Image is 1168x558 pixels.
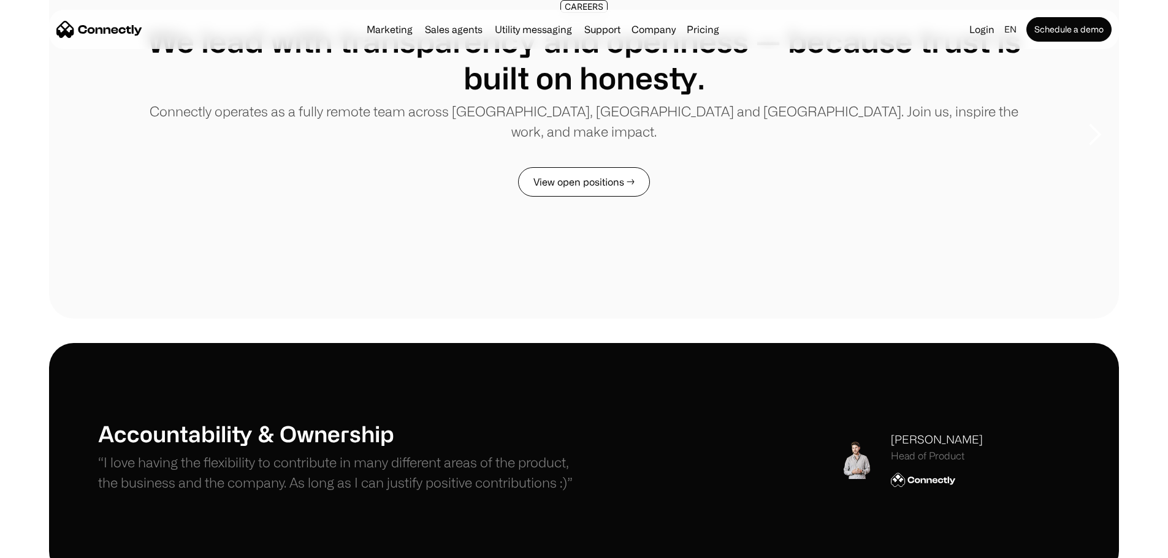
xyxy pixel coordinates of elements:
a: View open positions → [518,167,650,197]
a: Utility messaging [490,25,577,34]
div: Head of Product [891,450,983,462]
div: Company [628,21,679,38]
a: Marketing [362,25,418,34]
p: Connectly operates as a fully remote team across [GEOGRAPHIC_DATA], [GEOGRAPHIC_DATA] and [GEOGRA... [147,101,1021,141]
h1: Accountability & Ownership [98,420,584,447]
ul: Language list [25,537,74,554]
div: Company [632,21,676,38]
a: Pricing [682,25,724,34]
aside: Language selected: English [12,535,74,554]
p: “I love having the flexibility to contribute in many different areas of the product, the business... [98,452,584,492]
a: Sales agents [420,25,487,34]
a: Login [964,21,999,38]
div: [PERSON_NAME] [891,431,983,448]
a: Support [579,25,625,34]
div: en [999,21,1024,38]
a: Schedule a demo [1026,17,1112,42]
h1: We lead with transparency and openness — because trust is built on honesty. [147,23,1021,96]
div: next slide [1070,74,1119,196]
a: home [56,20,142,39]
div: en [1004,21,1017,38]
